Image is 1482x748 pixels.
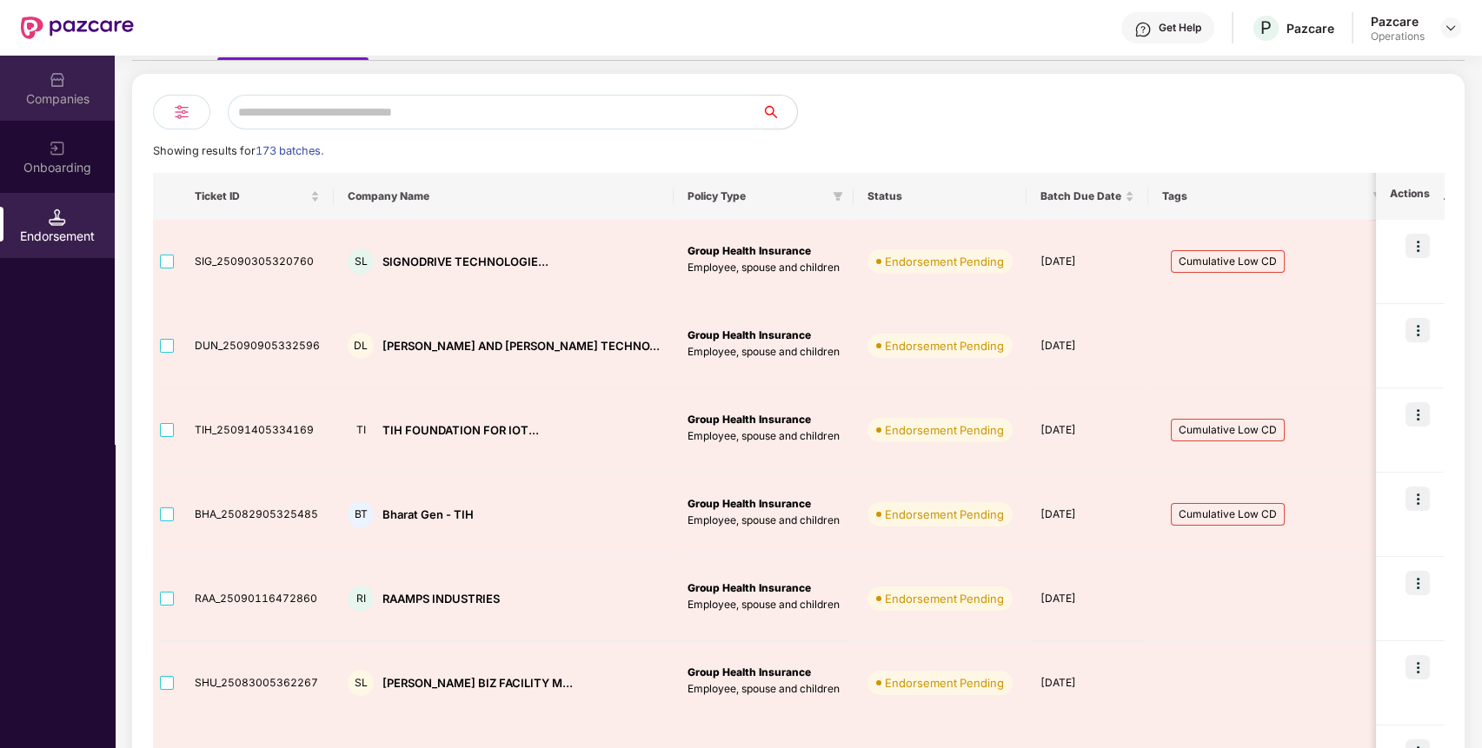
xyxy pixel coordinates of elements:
span: Batch Due Date [1040,189,1121,203]
td: [DATE] [1027,557,1148,641]
b: Group Health Insurance [688,497,811,510]
span: P [1260,17,1272,38]
td: [DATE] [1027,304,1148,388]
b: Group Health Insurance [688,665,811,678]
span: Policy Type [688,189,826,203]
div: Pazcare [1286,20,1334,36]
div: [PERSON_NAME] BIZ FACILITY M... [382,675,573,692]
th: Company Name [334,173,674,220]
th: Status [854,173,1027,220]
b: Group Health Insurance [688,581,811,594]
span: Cumulative Low CD [1171,503,1285,526]
span: Cumulative Low CD [1171,250,1285,273]
td: SIG_25090305320760 [181,220,334,304]
div: Endorsement Pending [885,506,1004,523]
button: search [761,95,798,129]
span: filter [1372,191,1383,202]
div: [PERSON_NAME] AND [PERSON_NAME] TECHNO... [382,338,660,354]
th: Actions [1376,173,1444,220]
div: SL [348,248,374,275]
div: BT [348,501,374,527]
span: Tags [1162,189,1366,203]
div: Get Help [1159,21,1201,35]
div: Endorsement Pending [885,253,1004,270]
span: Showing results for [153,144,323,157]
div: RAAMPS INDUSTRIES [382,591,500,607]
span: 173 batches. [256,144,323,157]
td: [DATE] [1027,388,1148,473]
span: filter [1369,186,1386,207]
th: Ticket ID [181,173,334,220]
img: svg+xml;base64,PHN2ZyBpZD0iQ29tcGFuaWVzIiB4bWxucz0iaHR0cDovL3d3dy53My5vcmcvMjAwMC9zdmciIHdpZHRoPS... [49,71,66,89]
span: filter [829,186,847,207]
img: svg+xml;base64,PHN2ZyB3aWR0aD0iMTQuNSIgaGVpZ2h0PSIxNC41IiB2aWV3Qm94PSIwIDAgMTYgMTYiIGZpbGw9Im5vbm... [49,209,66,226]
div: Pazcare [1371,13,1425,30]
p: Employee, spouse and children [688,681,840,698]
td: BHA_25082905325485 [181,473,334,557]
b: Group Health Insurance [688,413,811,426]
div: Endorsement Pending [885,674,1004,692]
div: Endorsement Pending [885,337,1004,354]
img: svg+xml;base64,PHN2ZyB4bWxucz0iaHR0cDovL3d3dy53My5vcmcvMjAwMC9zdmciIHdpZHRoPSIyNCIgaGVpZ2h0PSIyNC... [171,102,192,122]
img: New Pazcare Logo [21,17,134,39]
div: TIH FOUNDATION FOR IOT... [382,422,539,439]
td: [DATE] [1027,473,1148,557]
img: icon [1406,318,1430,342]
b: Group Health Insurance [688,244,811,257]
img: icon [1406,402,1430,427]
div: Endorsement Pending [885,590,1004,607]
p: Employee, spouse and children [688,597,840,613]
td: [DATE] [1027,220,1148,304]
p: Employee, spouse and children [688,344,840,361]
div: Bharat Gen - TIH [382,506,474,523]
img: icon [1406,487,1430,511]
img: svg+xml;base64,PHN2ZyBpZD0iRHJvcGRvd24tMzJ4MzIiIHhtbG5zPSJodHRwOi8vd3d3LnczLm9yZy8yMDAwL3N2ZyIgd2... [1444,21,1458,35]
p: Employee, spouse and children [688,513,840,529]
div: DL [348,333,374,359]
td: DUN_25090905332596 [181,304,334,388]
span: Ticket ID [195,189,307,203]
div: Endorsement Pending [885,421,1004,439]
span: filter [833,191,843,202]
td: RAA_25090116472860 [181,557,334,641]
img: icon [1406,655,1430,679]
img: svg+xml;base64,PHN2ZyB3aWR0aD0iMjAiIGhlaWdodD0iMjAiIHZpZXdCb3g9IjAgMCAyMCAyMCIgZmlsbD0ibm9uZSIgeG... [49,140,66,157]
span: search [761,105,797,119]
div: SL [348,670,374,696]
th: Batch Due Date [1027,173,1148,220]
div: RI [348,586,374,612]
div: TI [348,417,374,443]
span: Cumulative Low CD [1171,419,1285,441]
p: Employee, spouse and children [688,260,840,276]
td: [DATE] [1027,641,1148,725]
b: Group Health Insurance [688,328,811,341]
td: TIH_25091405334169 [181,388,334,473]
p: Employee, spouse and children [688,428,840,445]
img: svg+xml;base64,PHN2ZyBpZD0iSGVscC0zMngzMiIgeG1sbnM9Imh0dHA6Ly93d3cudzMub3JnLzIwMDAvc3ZnIiB3aWR0aD... [1134,21,1152,38]
img: icon [1406,571,1430,595]
div: SIGNODRIVE TECHNOLOGIE... [382,254,548,270]
td: SHU_25083005362267 [181,641,334,725]
div: Operations [1371,30,1425,43]
img: icon [1406,234,1430,258]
